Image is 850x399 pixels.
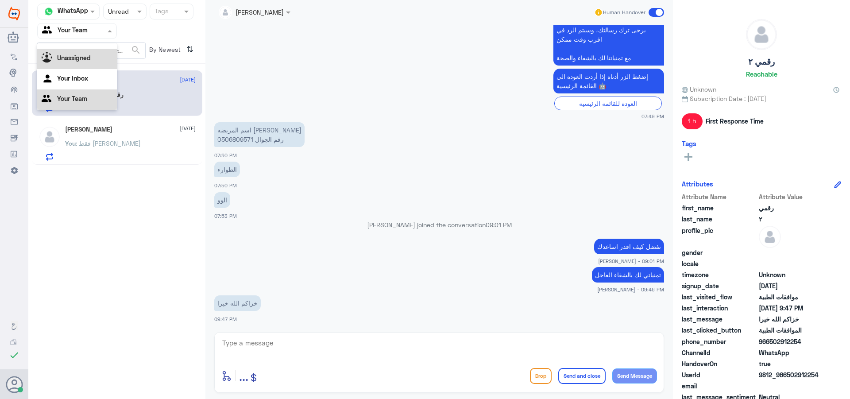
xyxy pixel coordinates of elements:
span: خزاكم الله خيرا [759,314,823,324]
b: All [42,37,48,44]
span: ChannelId [682,348,757,357]
span: profile_pic [682,226,757,246]
span: الموافقات الطبية [759,325,823,335]
p: 18/8/2025, 9:01 PM [594,239,664,254]
img: yourTeam.svg [42,93,55,106]
span: Subscription Date : [DATE] [682,94,841,103]
span: 2025-08-18T18:47:46.833Z [759,303,823,313]
img: whatsapp.png [42,5,55,18]
button: Drop [530,368,552,384]
div: Tags [153,6,169,18]
span: locale [682,259,757,268]
img: defaultAdmin.png [746,19,777,50]
span: null [759,381,823,391]
img: Widebot Logo [8,7,20,21]
p: 18/8/2025, 9:47 PM [214,295,261,311]
span: UserId [682,370,757,380]
button: search [131,43,141,58]
span: موافقات الطبية [759,292,823,302]
span: 09:47 PM [214,316,237,322]
p: 18/8/2025, 7:50 PM [214,122,305,147]
span: signup_date [682,281,757,291]
span: first_name [682,203,757,213]
button: Send and close [558,368,606,384]
span: last_clicked_button [682,325,757,335]
h6: Attributes [682,180,713,188]
button: Send Message [612,368,657,384]
span: 1 h [682,113,703,129]
span: ... [239,368,248,384]
span: 2025-08-18T16:49:16.032Z [759,281,823,291]
span: Attribute Value [759,192,823,201]
span: First Response Time [706,116,764,126]
i: ⇅ [186,42,193,57]
p: 18/8/2025, 7:53 PM [214,192,230,208]
span: HandoverOn [682,359,757,368]
h5: رقمي ٢ [748,57,775,67]
span: : فقط [PERSON_NAME] [76,139,141,147]
span: true [759,359,823,368]
i: check [9,350,19,360]
span: By Newest [146,42,183,60]
span: [DATE] [180,76,196,84]
img: yourInbox.svg [42,73,55,86]
span: last_message [682,314,757,324]
span: 9812_966502912254 [759,370,823,380]
span: email [682,381,757,391]
img: defaultAdmin.png [759,226,781,248]
span: رقمي [759,203,823,213]
p: 18/8/2025, 7:49 PM [553,69,664,93]
span: 07:50 PM [214,152,237,158]
span: Attribute Name [682,192,757,201]
img: defaultAdmin.png [39,126,61,148]
span: gender [682,248,757,257]
span: 966502912254 [759,337,823,346]
span: 2 [759,348,823,357]
span: timezone [682,270,757,279]
span: 07:53 PM [214,213,237,219]
span: null [759,248,823,257]
input: Search by Name, Local etc… [38,43,145,58]
span: 07:49 PM [641,112,664,120]
span: Unknown [759,270,823,279]
b: Your Team [57,95,87,102]
span: [PERSON_NAME] - 09:01 PM [598,257,664,265]
span: last_visited_flow [682,292,757,302]
h6: Reachable [746,70,777,78]
span: 09:01 PM [486,221,512,229]
span: phone_number [682,337,757,346]
span: search [131,45,141,55]
span: [DATE] [180,124,196,132]
span: last_interaction [682,303,757,313]
div: العودة للقائمة الرئيسية [554,97,662,110]
p: 18/8/2025, 7:50 PM [214,162,240,177]
b: Your Inbox [57,74,88,82]
img: yourTeam.svg [42,24,55,38]
h5: Maha Albabtain [65,126,112,133]
p: [PERSON_NAME] joined the conversation [214,220,664,229]
span: You [65,139,76,147]
span: Unknown [682,85,716,94]
span: 07:50 PM [214,182,237,188]
button: Avatar [6,376,23,393]
span: last_name [682,214,757,224]
span: ٢ [759,214,823,224]
h6: Tags [682,139,696,147]
img: Unassigned.svg [42,52,55,66]
b: Unassigned [57,54,91,62]
span: null [759,259,823,268]
p: 18/8/2025, 9:46 PM [592,267,664,283]
span: Human Handover [603,8,645,16]
button: ... [239,366,248,386]
span: [PERSON_NAME] - 09:46 PM [597,286,664,293]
